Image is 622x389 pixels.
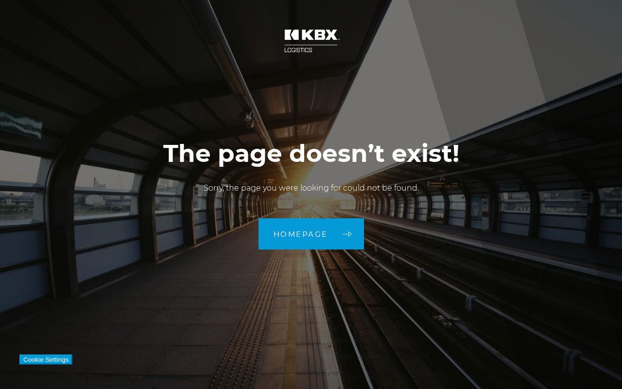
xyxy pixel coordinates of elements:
[19,354,72,365] button: Cookie Settings
[163,182,459,194] p: Sorry, the page you were looking for could not be found.
[274,230,328,238] span: Homepage
[163,140,459,168] h1: The page doesn’t exist!
[275,19,347,62] img: kbx logo
[573,342,622,389] iframe: Chat Widget
[259,218,364,249] a: Homepage arrow arrow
